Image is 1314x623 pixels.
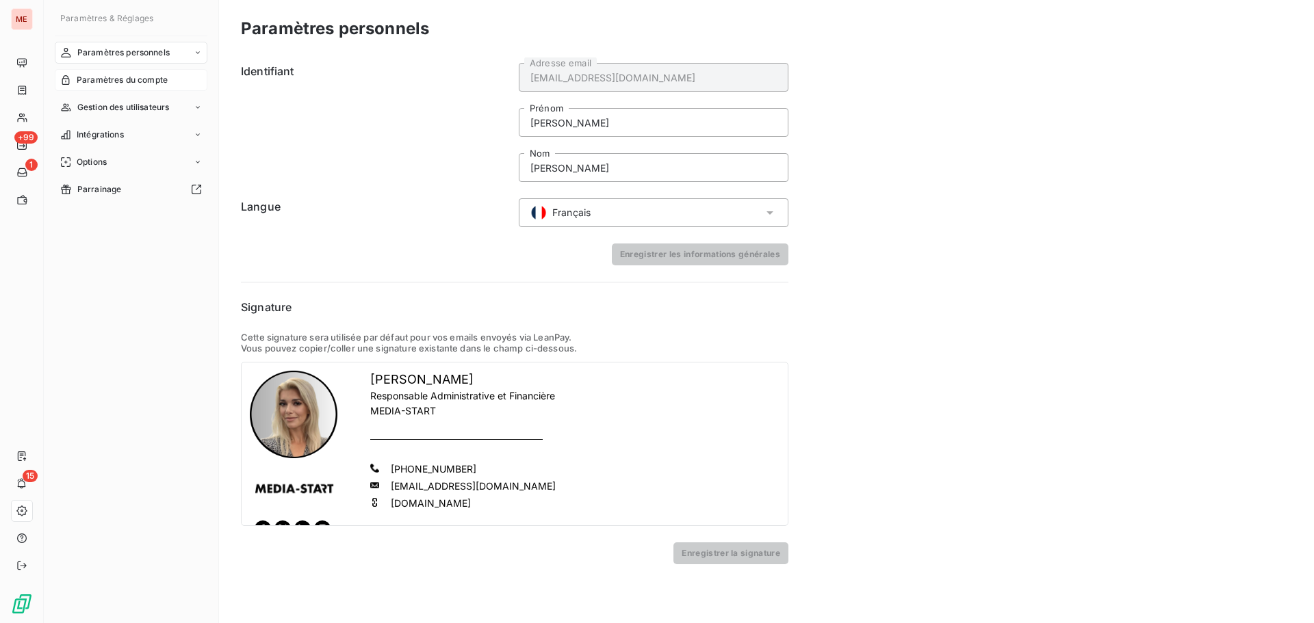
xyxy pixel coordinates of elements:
[241,332,788,343] p: Cette signature sera utilisée par défaut pour vos emails envoyés via LeanPay.
[370,371,556,388] h2: [PERSON_NAME]
[612,243,788,265] button: Enregistrer les informations générales
[274,520,291,537] img: twitter
[519,63,788,92] input: placeholder
[77,101,170,114] span: Gestion des utilisateurs
[370,388,556,403] p: Responsable Administrative et Financière
[250,371,337,458] img: ADKq_NZC_ss7qSWiIoP56dduVusWQqHUyZIhSigbQnT_hWM01aADuOk2g69oIWFe6AbEQ4st4YthL-ux2DLZHR2oY3sJIeh7M...
[55,69,207,91] a: Paramètres du compte
[77,129,124,141] span: Intégrations
[552,206,591,220] span: Français
[391,480,556,492] a: [EMAIL_ADDRESS][DOMAIN_NAME]
[519,108,788,137] input: placeholder
[391,497,471,509] a: [DOMAIN_NAME]
[77,183,122,196] span: Parrainage
[250,479,339,499] img: ADKq_Nay9nUv-uMfJEAVhPG7Qi6a1ckn_F_y4584T0avVoU1zNpder5Fka13D5BmgCNyCpdRb0JyYuQI-meq29tAQ1AdiDBd1...
[241,198,511,227] h6: Langue
[294,520,311,537] img: linkedin
[241,343,788,354] p: Vous pouvez copier/coller une signature existante dans le champ ci-dessous.
[314,520,331,537] img: instagram
[673,542,788,564] button: Enregistrer la signature
[241,63,511,182] h6: Identifiant
[519,153,788,182] input: placeholder
[391,463,476,475] a: [PHONE_NUMBER]
[14,131,38,144] span: +99
[77,74,168,86] span: Paramètres du compte
[23,470,38,482] span: 15
[25,159,38,171] span: 1
[370,464,379,473] img: mobilePhone
[241,16,429,41] h3: Paramètres personnels
[255,520,271,537] img: facebook
[1267,576,1300,609] iframe: Intercom live chat
[55,178,207,200] a: Parrainage
[60,13,153,23] span: Paramètres & Réglages
[370,403,556,419] div: MEDIA-START
[11,8,33,30] div: ME
[370,481,379,490] img: emailAddress
[241,299,788,315] h6: Signature
[370,498,379,507] img: website
[11,593,33,615] img: Logo LeanPay
[77,156,107,168] span: Options
[77,47,170,59] span: Paramètres personnels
